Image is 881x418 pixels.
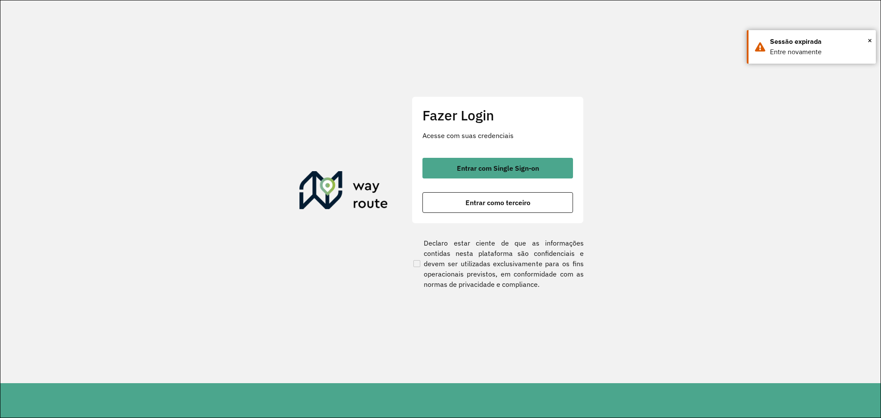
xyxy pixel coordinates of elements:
[412,238,584,289] label: Declaro estar ciente de que as informações contidas nesta plataforma são confidenciais e devem se...
[868,34,872,47] button: Close
[299,171,388,212] img: Roteirizador AmbevTech
[422,107,573,123] h2: Fazer Login
[465,199,530,206] span: Entrar como terceiro
[868,34,872,47] span: ×
[422,158,573,178] button: button
[422,130,573,141] p: Acesse com suas credenciais
[422,192,573,213] button: button
[770,47,869,57] div: Entre novamente
[770,37,869,47] div: Sessão expirada
[457,165,539,172] span: Entrar com Single Sign-on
